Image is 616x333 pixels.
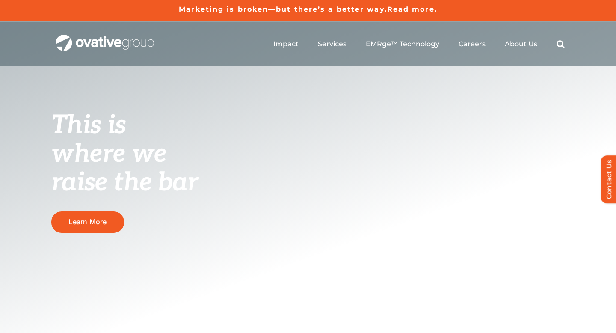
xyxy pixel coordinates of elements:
a: EMRge™ Technology [366,40,439,48]
a: Careers [459,40,486,48]
a: Search [557,40,565,48]
a: Marketing is broken—but there’s a better way. [179,5,387,13]
a: Services [318,40,346,48]
a: OG_Full_horizontal_WHT [56,34,154,42]
nav: Menu [273,30,565,58]
span: Learn More [68,218,107,226]
span: This is [51,110,126,141]
a: Impact [273,40,299,48]
a: About Us [505,40,537,48]
span: where we raise the bar [51,139,198,198]
a: Learn More [51,211,124,232]
a: Read more. [387,5,437,13]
